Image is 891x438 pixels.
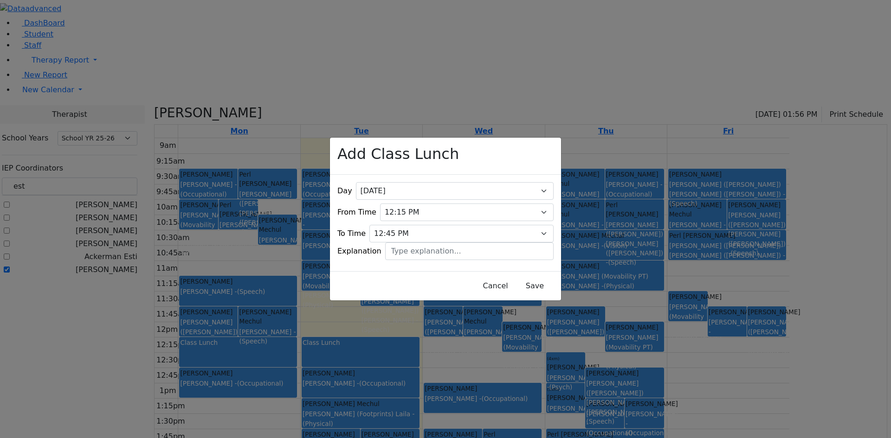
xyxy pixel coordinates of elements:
[337,185,352,197] label: Day
[337,145,459,163] h2: Add Class Lunch
[337,207,376,218] label: From Time
[337,228,366,239] label: To Time
[385,242,554,260] input: Type explanation...
[477,277,514,295] button: Close
[337,246,381,257] label: Explanation
[514,277,555,295] button: Save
